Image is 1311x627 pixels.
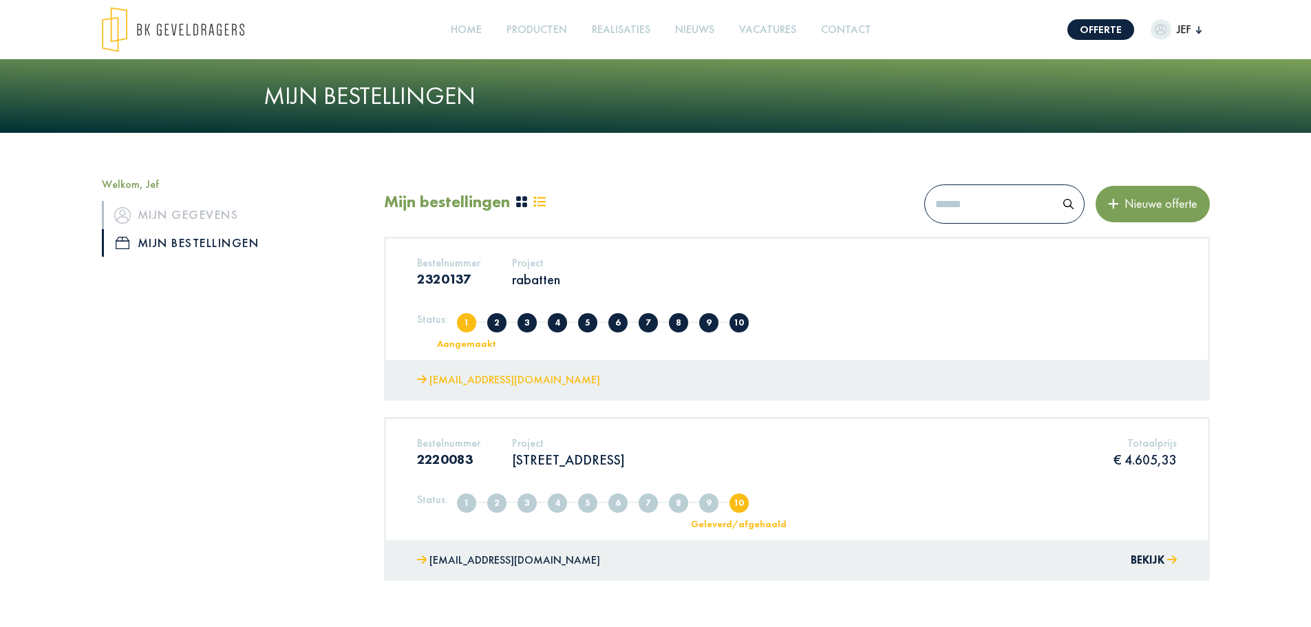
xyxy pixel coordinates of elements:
span: Offerte afgekeurd [578,493,597,513]
div: Aangemaakt [409,339,523,348]
a: [EMAIL_ADDRESS][DOMAIN_NAME] [417,551,600,571]
a: Realisaties [586,14,656,45]
span: Nieuwe offerte [1119,195,1197,211]
button: Nieuwe offerte [1096,186,1210,222]
h3: 2220083 [417,451,480,467]
span: Volledig [487,313,507,332]
h5: Project [512,256,560,269]
a: Vacatures [734,14,802,45]
h5: Project [512,436,625,449]
span: Offerte verzonden [518,313,537,332]
a: iconMijn gegevens [102,201,363,229]
a: Home [445,14,487,45]
span: Klaar voor levering/afhaling [699,493,718,513]
span: Jef [1171,21,1196,38]
h5: Status: [417,312,448,326]
span: Geleverd/afgehaald [729,493,749,513]
img: logo [102,7,244,52]
span: Klaar voor levering/afhaling [699,313,718,332]
p: [STREET_ADDRESS] [512,451,625,469]
h5: Bestelnummer [417,436,480,449]
span: Offerte in overleg [548,313,567,332]
a: Producten [501,14,573,45]
img: icon [116,237,129,249]
img: search.svg [1063,199,1074,209]
h5: Totaalprijs [1113,436,1177,449]
button: Bekijk [1131,551,1177,571]
h5: Status: [417,493,448,506]
h5: Bestelnummer [417,256,480,269]
span: Aangemaakt [457,313,476,332]
div: Geleverd/afgehaald [682,519,796,529]
p: € 4.605,33 [1113,451,1177,469]
a: Contact [816,14,877,45]
h1: Mijn bestellingen [264,81,1048,111]
a: iconMijn bestellingen [102,229,363,257]
span: Offerte verzonden [518,493,537,513]
a: [EMAIL_ADDRESS][DOMAIN_NAME] [417,370,600,390]
button: Jef [1151,19,1202,40]
h5: Welkom, Jef [102,178,363,191]
span: Offerte goedgekeurd [608,313,628,332]
span: In nabehandeling [669,493,688,513]
img: dummypic.png [1151,19,1171,40]
span: Aangemaakt [457,493,476,513]
img: icon [114,207,131,224]
span: Offerte in overleg [548,493,567,513]
span: In productie [639,493,658,513]
span: Offerte afgekeurd [578,313,597,332]
span: In productie [639,313,658,332]
h2: Mijn bestellingen [384,192,510,212]
span: Volledig [487,493,507,513]
a: Offerte [1067,19,1134,40]
span: Geleverd/afgehaald [729,313,749,332]
p: rabatten [512,270,560,288]
span: In nabehandeling [669,313,688,332]
span: Offerte goedgekeurd [608,493,628,513]
a: Nieuws [670,14,720,45]
h3: 2320137 [417,270,480,287]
